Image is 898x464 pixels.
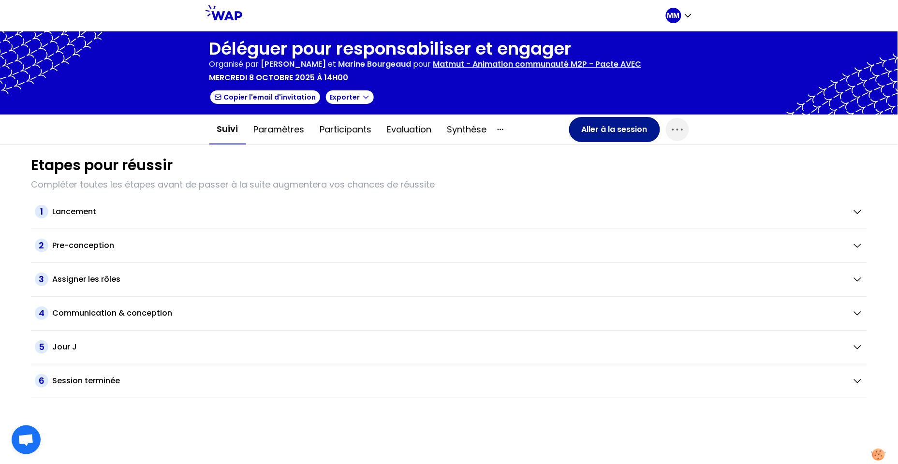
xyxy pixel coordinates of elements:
button: 5Jour J [35,340,863,354]
p: pour [413,58,431,70]
button: Aller à la session [569,117,660,142]
span: Marine Bourgeaud [339,58,412,70]
h2: Lancement [52,206,96,217]
p: MM [667,11,680,20]
button: Synthèse [440,115,495,144]
p: Matmut - Animation communauté M2P - Pacte AVEC [433,58,642,70]
p: Organisé par [209,58,259,70]
h2: Jour J [52,341,77,353]
button: MM [666,8,693,23]
span: [PERSON_NAME] [261,58,326,70]
p: et [261,58,412,70]
p: Compléter toutes les étapes avant de passer à la suite augmentera vos chances de réussite [31,178,867,191]
span: 1 [35,205,48,218]
span: 6 [35,374,48,388]
button: Paramètres [246,115,312,144]
h1: Etapes pour réussir [31,157,173,174]
button: 1Lancement [35,205,863,218]
button: Evaluation [380,115,440,144]
button: 4Communication & conception [35,306,863,320]
span: 2 [35,239,48,252]
button: Exporter [325,89,375,105]
h2: Pre-conception [52,240,114,251]
button: 2Pre-conception [35,239,863,252]
button: Participants [312,115,380,144]
h1: Déléguer pour responsabiliser et engager [209,39,642,58]
button: Suivi [209,115,246,145]
h2: Session terminée [52,375,120,387]
h2: Assigner les rôles [52,274,120,285]
span: 4 [35,306,48,320]
h2: Communication & conception [52,307,172,319]
button: Copier l'email d'invitation [209,89,321,105]
span: 5 [35,340,48,354]
div: Ouvrir le chat [12,425,41,454]
p: mercredi 8 octobre 2025 à 14h00 [209,72,349,84]
button: 3Assigner les rôles [35,273,863,286]
span: 3 [35,273,48,286]
button: 6Session terminée [35,374,863,388]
